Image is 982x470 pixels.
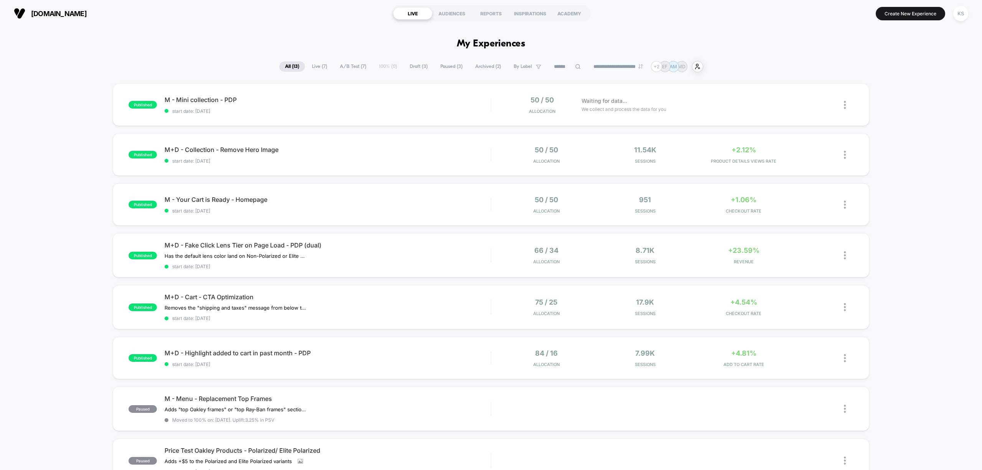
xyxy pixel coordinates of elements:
[598,311,692,316] span: Sessions
[598,208,692,214] span: Sessions
[165,315,491,321] span: start date: [DATE]
[457,38,526,49] h1: My Experiences
[432,7,471,20] div: AUDIENCES
[533,311,560,316] span: Allocation
[165,241,491,249] span: M+D - Fake Click Lens Tier on Page Load - PDP (dual)
[529,109,555,114] span: Allocation
[531,96,554,104] span: 50 / 50
[471,7,511,20] div: REPORTS
[678,64,685,69] p: MD
[165,293,491,301] span: M+D - Cart - CTA Optimization
[14,8,25,19] img: Visually logo
[165,305,307,311] span: Removes the "shipping and taxes" message from below the CTA and replaces it with message about re...
[638,64,643,69] img: end
[165,406,307,412] span: Adds "top Oakley frames" or "top Ray-Ban frames" section to replacement lenses for Oakley and Ray...
[129,354,157,362] span: published
[662,64,667,69] p: EF
[731,349,756,357] span: +4.81%
[696,311,791,316] span: CHECKOUT RATE
[876,7,945,20] button: Create New Experience
[306,61,333,72] span: Live ( 7 )
[533,158,560,164] span: Allocation
[165,253,307,259] span: Has the default lens color land on Non-Polarized or Elite Polarized to see if that performs bette...
[393,7,432,20] div: LIVE
[533,362,560,367] span: Allocation
[598,362,692,367] span: Sessions
[844,303,846,311] img: close
[728,246,760,254] span: +23.59%
[844,101,846,109] img: close
[404,61,433,72] span: Draft ( 3 )
[165,108,491,114] span: start date: [DATE]
[670,64,677,69] p: AM
[732,146,756,154] span: +2.12%
[731,196,756,204] span: +1.06%
[534,246,559,254] span: 66 / 34
[165,196,491,203] span: M - Your Cart is Ready - Homepage
[129,252,157,259] span: published
[129,101,157,109] span: published
[730,298,757,306] span: +4.54%
[550,7,589,20] div: ACADEMY
[696,362,791,367] span: ADD TO CART RATE
[582,97,627,105] span: Waiting for data...
[535,298,557,306] span: 75 / 25
[165,264,491,269] span: start date: [DATE]
[598,158,692,164] span: Sessions
[435,61,468,72] span: Paused ( 3 )
[470,61,507,72] span: Archived ( 2 )
[12,7,89,20] button: [DOMAIN_NAME]
[172,417,274,423] span: Moved to 100% on: [DATE] . Uplift: 3.25% in PSV
[535,146,558,154] span: 50 / 50
[598,259,692,264] span: Sessions
[639,196,651,204] span: 951
[635,349,655,357] span: 7.99k
[165,158,491,164] span: start date: [DATE]
[844,354,846,362] img: close
[844,405,846,413] img: close
[129,303,157,311] span: published
[165,395,491,402] span: M - Menu - Replacement Top Frames
[514,64,532,69] span: By Label
[696,208,791,214] span: CHECKOUT RATE
[165,458,292,464] span: Adds +$5 to the Polarized and Elite Polarized variants
[844,201,846,209] img: close
[696,259,791,264] span: REVENUE
[129,151,157,158] span: published
[129,405,157,413] span: paused
[165,447,491,454] span: Price Test Oakley Products - Polarized/ Elite Polarized
[844,457,846,465] img: close
[535,196,558,204] span: 50 / 50
[533,208,560,214] span: Allocation
[651,61,662,72] div: + 2
[636,298,654,306] span: 17.9k
[334,61,372,72] span: A/B Test ( 7 )
[533,259,560,264] span: Allocation
[636,246,654,254] span: 8.71k
[951,6,970,21] button: KS
[696,158,791,164] span: PRODUCT DETAILS VIEWS RATE
[953,6,968,21] div: KS
[165,361,491,367] span: start date: [DATE]
[129,201,157,208] span: published
[165,349,491,357] span: M+D - Highlight added to cart in past month - PDP
[31,10,87,18] span: [DOMAIN_NAME]
[582,106,666,113] span: We collect and process the data for you
[844,151,846,159] img: close
[511,7,550,20] div: INSPIRATIONS
[165,146,491,153] span: M+D - Collection - Remove Hero Image
[535,349,558,357] span: 84 / 16
[129,457,157,465] span: paused
[634,146,656,154] span: 11.54k
[844,251,846,259] img: close
[279,61,305,72] span: All ( 13 )
[165,96,491,104] span: M - Mini collection - PDP
[165,208,491,214] span: start date: [DATE]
